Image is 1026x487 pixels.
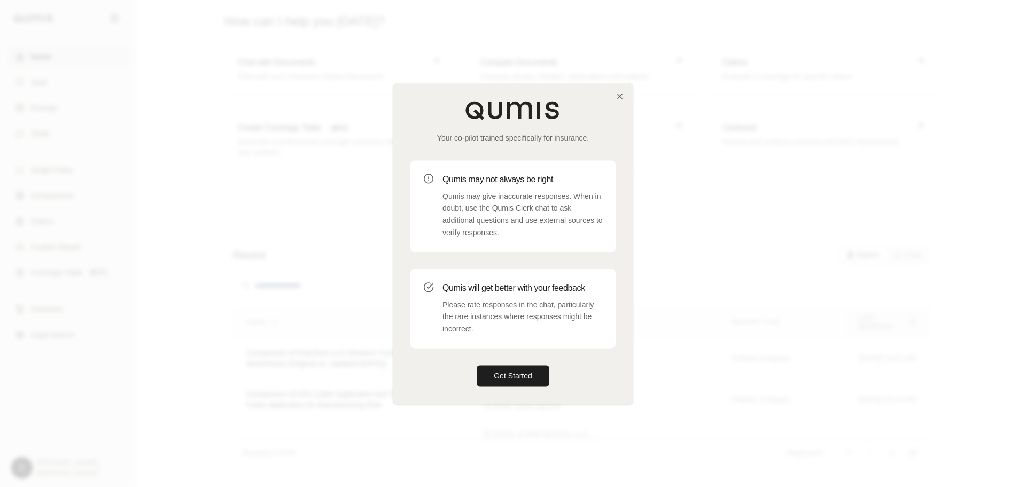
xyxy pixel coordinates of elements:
button: Get Started [477,365,549,386]
p: Your co-pilot trained specifically for insurance. [410,133,616,143]
h3: Qumis will get better with your feedback [442,282,603,295]
p: Qumis may give inaccurate responses. When in doubt, use the Qumis Clerk chat to ask additional qu... [442,190,603,239]
p: Please rate responses in the chat, particularly the rare instances where responses might be incor... [442,299,603,335]
img: Qumis Logo [465,101,561,120]
h3: Qumis may not always be right [442,173,603,186]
